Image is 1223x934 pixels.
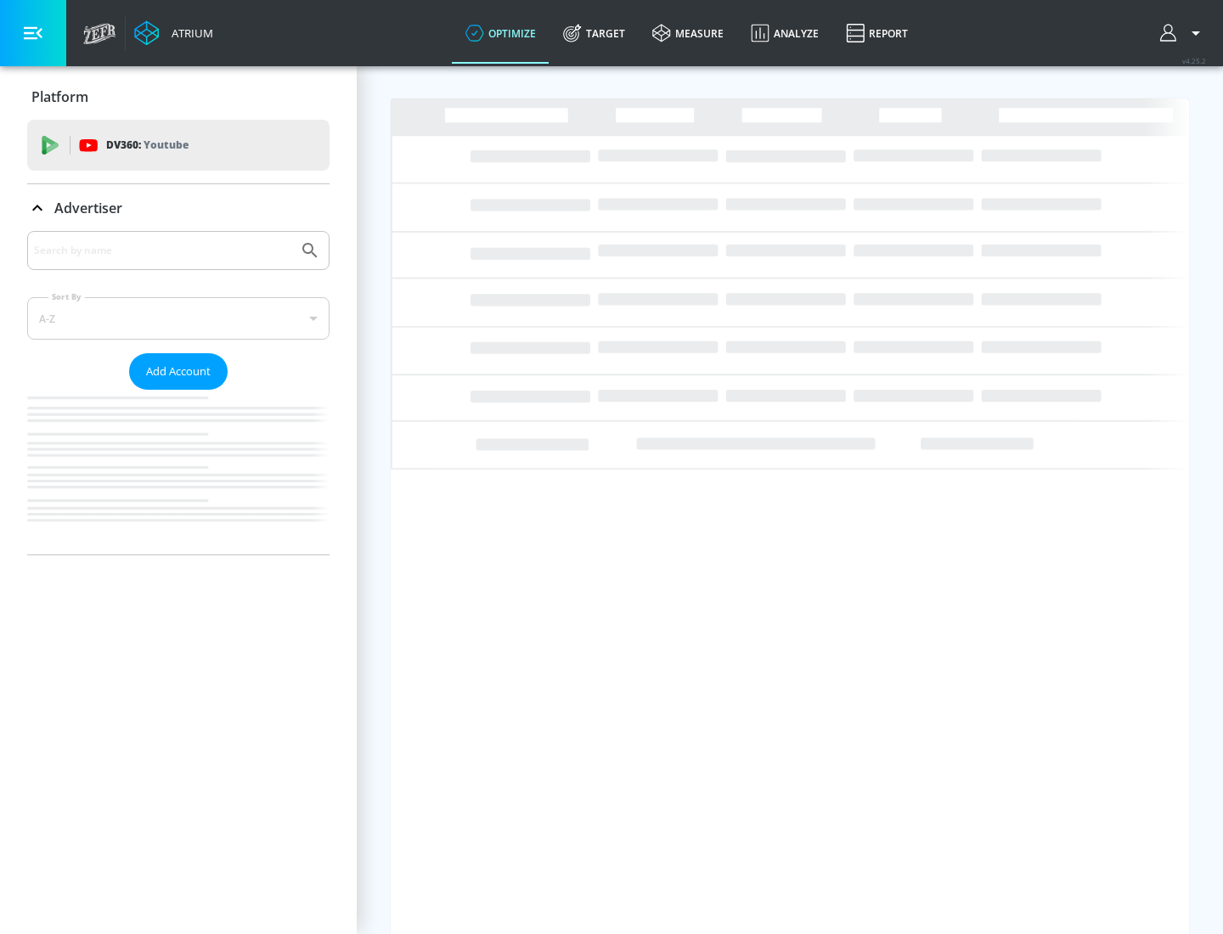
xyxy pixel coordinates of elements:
[737,3,832,64] a: Analyze
[129,353,228,390] button: Add Account
[550,3,639,64] a: Target
[165,25,213,41] div: Atrium
[639,3,737,64] a: measure
[27,390,330,554] nav: list of Advertiser
[27,120,330,171] div: DV360: Youtube
[48,291,85,302] label: Sort By
[146,362,211,381] span: Add Account
[27,184,330,232] div: Advertiser
[27,231,330,554] div: Advertiser
[31,87,88,106] p: Platform
[832,3,921,64] a: Report
[27,73,330,121] div: Platform
[27,297,330,340] div: A-Z
[106,136,189,155] p: DV360:
[134,20,213,46] a: Atrium
[1182,56,1206,65] span: v 4.25.2
[54,199,122,217] p: Advertiser
[34,239,291,262] input: Search by name
[452,3,550,64] a: optimize
[144,136,189,154] p: Youtube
